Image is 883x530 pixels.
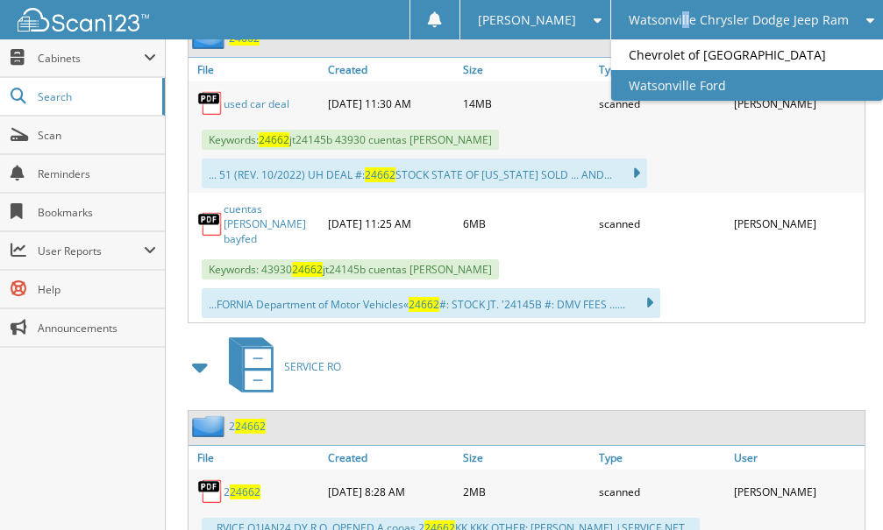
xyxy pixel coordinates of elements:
img: PDF.png [197,211,224,237]
a: Created [324,446,459,470]
a: Type [595,446,730,470]
img: PDF.png [197,90,224,117]
div: scanned [595,197,730,251]
a: cuentas [PERSON_NAME] bayfed [224,201,319,246]
a: File [189,446,324,470]
span: 24662 [259,132,289,147]
div: [PERSON_NAME] [730,86,865,121]
div: ...FORNIA Department of Motor Vehicles« #: STOCK JT. '24145B #: DMV FEES ...... [202,288,660,318]
a: Chevrolet of [GEOGRAPHIC_DATA] [611,39,883,70]
div: ... 51 (REV. 10/2022) UH DEAL #: STOCK STATE OF [US_STATE] SOLD ... AND... [202,159,647,188]
span: Announcements [38,321,156,336]
span: 24662 [292,262,323,277]
a: 224662 [229,419,266,434]
div: scanned [595,86,730,121]
span: Bookmarks [38,205,156,220]
span: 24662 [230,484,260,499]
span: [PERSON_NAME] [478,15,576,25]
div: [PERSON_NAME] [730,197,865,251]
div: scanned [595,474,730,509]
span: Keywords: 43930 jt24145b cuentas [PERSON_NAME] [202,259,499,279]
span: Watsonville Chrysler Dodge Jeep Ram [629,15,849,25]
a: used car deal [224,96,289,111]
div: 2MB [459,474,594,509]
div: [DATE] 11:25 AM [324,197,459,251]
span: Help [38,282,156,297]
span: 24662 [409,297,439,312]
span: Scan [38,128,156,143]
a: Size [459,58,594,81]
img: PDF.png [197,478,224,505]
span: Cabinets [38,51,144,66]
div: [DATE] 11:30 AM [324,86,459,121]
a: Created [324,58,459,81]
span: Reminders [38,166,156,181]
a: File [189,58,324,81]
a: Watsonville Ford [611,70,883,101]
span: Keywords: jt24145b 43930 cuentas [PERSON_NAME] [202,130,499,150]
span: SERVICE RO [284,359,341,374]
div: 14MB [459,86,594,121]
div: [PERSON_NAME] [730,474,865,509]
a: SERVICE RO [218,332,341,401]
span: 24662 [235,419,266,434]
span: 24662 [365,167,395,182]
iframe: Chat Widget [795,446,883,530]
a: Type [595,58,730,81]
span: Search [38,89,153,104]
div: 6MB [459,197,594,251]
img: scan123-logo-white.svg [18,8,149,32]
a: Size [459,446,594,470]
a: 224662 [224,484,260,499]
img: folder2.png [192,415,229,437]
a: User [730,446,865,470]
div: [DATE] 8:28 AM [324,474,459,509]
span: User Reports [38,244,144,258]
